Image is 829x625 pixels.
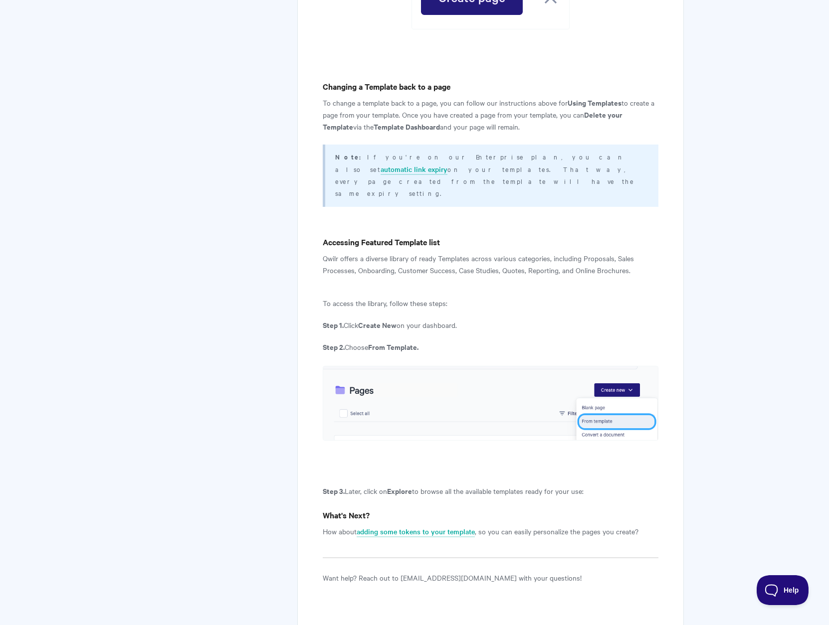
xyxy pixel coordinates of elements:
[323,341,345,352] b: Step 2.
[381,164,447,175] a: automatic link expiry
[368,341,418,352] b: From Template.
[323,509,658,521] h4: What's Next?
[335,151,646,199] p: If you're on our Enterprise plan, you can also set on your templates. That way, every page create...
[323,236,658,248] h4: Accessing Featured Template list
[323,97,658,133] p: To change a template back to a page, you can follow our instructions above for to create a page f...
[323,80,658,93] h4: Changing a Template back to a page
[323,341,658,353] p: Choose
[323,297,658,309] p: To access the library, follow these steps:
[358,319,397,330] b: Create New
[323,485,658,497] p: Later, click on to browse all the available templates ready for your use:
[323,319,344,330] b: Step 1.
[387,485,412,496] b: Explore
[568,97,622,108] strong: Using Templates
[323,319,658,331] p: Click on your dashboard.
[323,525,658,537] p: How about , so you can easily personalize the pages you create?
[357,526,475,537] a: adding some tokens to your template
[323,252,658,276] p: Qwilr offers a diverse library of ready Templates across various categories, including Proposals,...
[323,572,658,584] p: Want help? Reach out to [EMAIL_ADDRESS][DOMAIN_NAME] with your questions!
[323,109,622,132] strong: Delete your Template
[374,121,440,132] strong: Template Dashboard
[335,152,367,161] strong: Note:
[323,485,345,496] b: Step 3.
[757,575,809,605] iframe: Toggle Customer Support
[323,366,658,441] img: file-MLNVwu9ozm.png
